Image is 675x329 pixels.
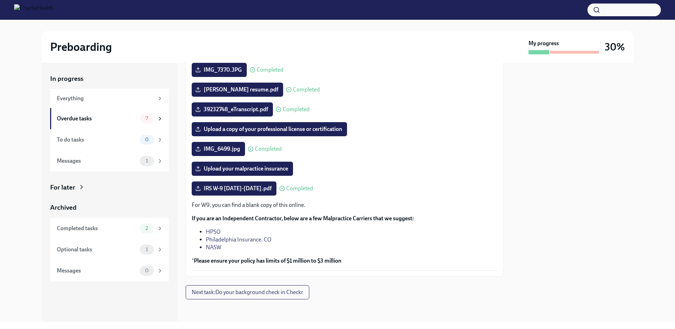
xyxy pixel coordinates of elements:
h2: Preboarding [50,40,112,54]
span: Completed [286,186,313,191]
label: IMG_6499.jpg [192,142,245,156]
h3: 30% [605,41,625,53]
span: 0 [141,268,153,273]
a: For later [50,183,169,192]
a: Messages1 [50,150,169,172]
strong: My progress [528,40,559,47]
span: 1 [142,158,152,163]
img: CharlieHealth [14,4,53,16]
a: Everything [50,89,169,108]
span: Next task : Do your background check in Checkr [192,289,303,296]
label: IRS W-9 [DATE]-[DATE].pdf [192,181,276,196]
div: Everything [57,95,154,102]
label: IMG_7370.JPG [192,63,247,77]
div: Optional tasks [57,246,137,253]
a: Overdue tasks7 [50,108,169,129]
span: Completed [293,87,320,92]
span: Upload a copy of your professional license or certification [197,126,342,133]
a: Philadelphia Insurance. CO [206,236,271,243]
p: For W9, you can find a blank copy of this online. [192,201,497,209]
div: Completed tasks [57,225,137,232]
a: HPSO [206,228,221,235]
strong: If you are an Independent Contractor, below are a few Malpractice Carriers that we suggest: [192,215,414,222]
span: [PERSON_NAME] resume.pdf [197,86,278,93]
span: 7 [141,116,152,121]
a: In progress [50,74,169,83]
label: 39232748_eTranscript.pdf [192,102,273,116]
div: To do tasks [57,136,137,144]
span: 1 [142,247,152,252]
span: 2 [141,226,152,231]
div: For later [50,183,75,192]
a: NASW [206,244,221,251]
span: Upload your malpractice insurance [197,165,288,172]
span: IMG_6499.jpg [197,145,240,152]
label: Upload your malpractice insurance [192,162,293,176]
span: IMG_7370.JPG [197,66,242,73]
a: To do tasks0 [50,129,169,150]
a: Archived [50,203,169,212]
div: Overdue tasks [57,115,137,122]
span: 39232748_eTranscript.pdf [197,106,268,113]
a: Optional tasks1 [50,239,169,260]
label: Upload a copy of your professional license or certification [192,122,347,136]
button: Next task:Do your background check in Checkr [186,285,309,299]
div: Messages [57,267,137,275]
span: 0 [141,137,153,142]
strong: Please ensure your policy has limits of $1 million to $3 million [194,257,341,264]
span: Completed [257,67,283,73]
a: Completed tasks2 [50,218,169,239]
label: [PERSON_NAME] resume.pdf [192,83,283,97]
span: Completed [255,146,282,152]
span: IRS W-9 [DATE]-[DATE].pdf [197,185,271,192]
a: Messages0 [50,260,169,281]
div: Messages [57,157,137,165]
span: Completed [283,107,310,112]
